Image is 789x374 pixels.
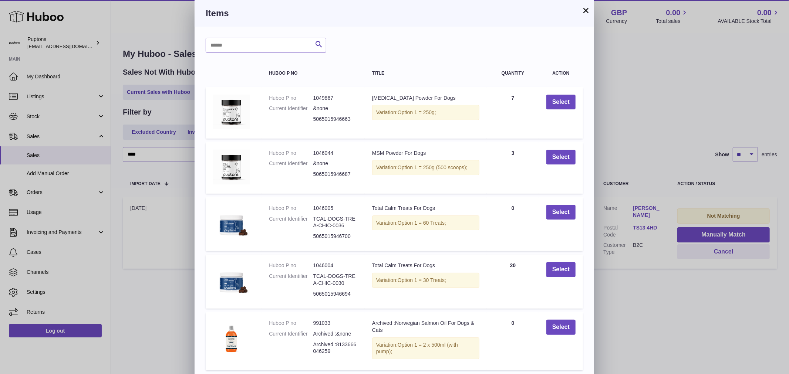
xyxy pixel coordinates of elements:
dt: Current Identifier [269,105,313,112]
div: Archived :Norwegian Salmon Oil For Dogs & Cats [372,320,479,334]
td: 0 [487,197,539,251]
dt: Current Identifier [269,160,313,167]
dt: Huboo P no [269,205,313,212]
td: 20 [487,255,539,309]
div: Variation: [372,337,479,360]
dd: 5065015946663 [313,116,357,123]
dd: 1046005 [313,205,357,212]
dd: 5065015946700 [313,233,357,240]
dt: Current Identifier [269,215,313,229]
span: Option 1 = 30 Treats; [398,277,446,283]
div: Variation: [372,160,479,175]
td: 0 [487,312,539,371]
span: Option 1 = 250g; [398,109,436,115]
dt: Current Identifier [269,273,313,287]
button: Select [546,150,576,165]
dd: 1046044 [313,150,357,157]
th: Quantity [487,64,539,83]
dd: 5065015946694 [313,290,357,297]
button: Select [546,95,576,110]
button: Select [546,320,576,335]
dd: TCAL-DOGS-TREA-CHIC-0030 [313,273,357,287]
dd: TCAL-DOGS-TREA-CHIC-0036 [313,215,357,229]
img: Total Calm Treats For Dogs [213,262,250,299]
span: Option 1 = 2 x 500ml (with pump); [376,342,458,355]
button: × [581,6,590,15]
dd: 1049867 [313,95,357,102]
div: Variation: [372,215,479,231]
dt: Huboo P no [269,150,313,157]
dd: &none [313,160,357,167]
h3: Items [206,7,583,19]
span: Option 1 = 250g (500 scoops); [398,164,468,170]
th: Title [365,64,487,83]
dd: &none [313,105,357,112]
div: MSM Powder For Dogs [372,150,479,157]
th: Huboo P no [262,64,365,83]
img: Glucosamine Powder For Dogs [213,95,250,129]
dd: 991033 [313,320,357,327]
span: Option 1 = 60 Treats; [398,220,446,226]
div: Total Calm Treats For Dogs [372,205,479,212]
dt: Huboo P no [269,262,313,269]
td: 3 [487,142,539,194]
dd: 1046004 [313,262,357,269]
div: Variation: [372,105,479,120]
td: 7 [487,87,539,139]
dt: Current Identifier [269,330,313,337]
dd: Archived :8133666046259 [313,341,357,355]
dt: Huboo P no [269,95,313,102]
div: [MEDICAL_DATA] Powder For Dogs [372,95,479,102]
div: Total Calm Treats For Dogs [372,262,479,269]
img: MSM Powder For Dogs [213,150,250,184]
button: Select [546,262,576,277]
button: Select [546,205,576,220]
img: Archived :Norwegian Salmon Oil For Dogs & Cats [213,320,250,357]
div: Variation: [372,273,479,288]
dd: 5065015946687 [313,171,357,178]
dd: Archived :&none [313,330,357,337]
th: Action [539,64,583,83]
dt: Huboo P no [269,320,313,327]
img: Total Calm Treats For Dogs [213,205,250,242]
